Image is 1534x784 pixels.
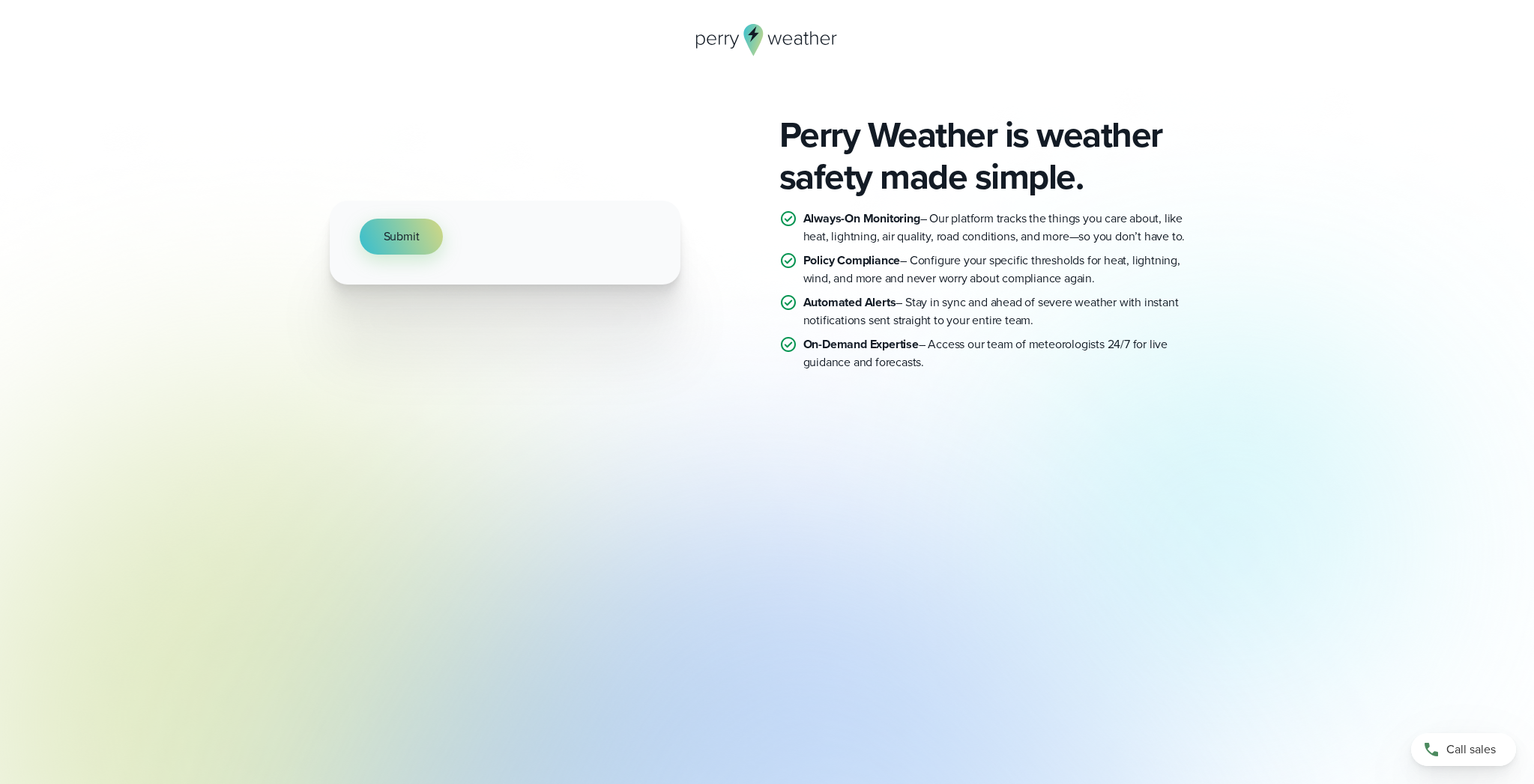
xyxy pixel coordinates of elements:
[803,294,1205,329] p: – Stay in sync and ahead of severe weather with instant notifications sent straight to your entir...
[803,294,896,311] strong: Automated Alerts
[779,114,1205,198] h2: Perry Weather is weather safety made simple.
[384,228,420,246] span: Submit
[803,252,901,269] strong: Policy Compliance
[803,252,1205,288] p: – Configure your specific thresholds for heat, lightning, wind, and more and never worry about co...
[803,335,1205,371] p: – Access our team of meteorologists 24/7 for live guidance and forecasts.
[803,335,919,353] strong: On-Demand Expertise
[803,210,1205,246] p: – Our platform tracks the things you care about, like heat, lightning, air quality, road conditio...
[1411,733,1516,766] a: Call sales
[360,219,444,255] button: Submit
[1446,741,1496,759] span: Call sales
[803,210,920,227] strong: Always-On Monitoring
